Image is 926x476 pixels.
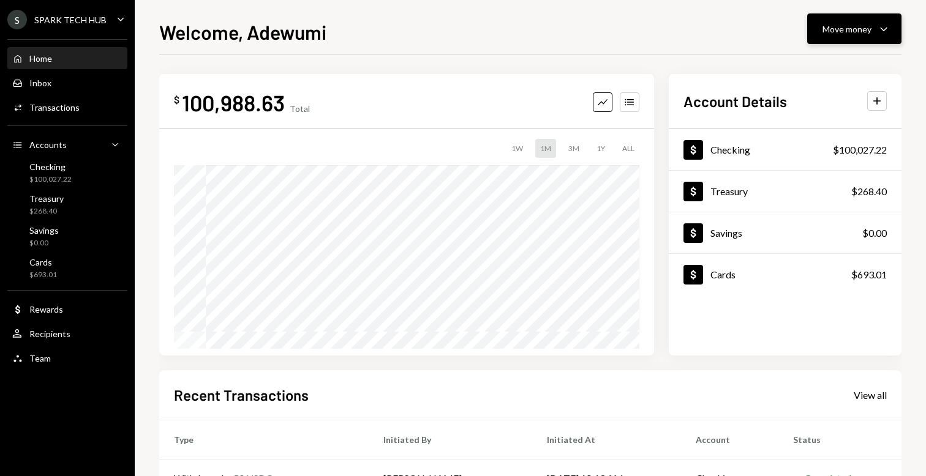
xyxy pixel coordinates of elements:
a: Checking$100,027.22 [669,129,902,170]
a: Team [7,347,127,369]
h2: Recent Transactions [174,385,309,405]
th: Account [681,420,778,459]
div: $268.40 [29,206,64,217]
h2: Account Details [683,91,787,111]
div: SPARK TECH HUB [34,15,107,25]
a: View all [854,388,887,401]
div: Total [290,103,310,114]
div: Savings [710,227,742,239]
div: ALL [617,139,639,158]
div: Move money [822,23,871,35]
th: Initiated At [532,420,681,459]
div: Recipients [29,329,70,339]
div: Transactions [29,102,80,113]
div: S [7,10,27,29]
div: $268.40 [851,184,887,199]
a: Transactions [7,96,127,118]
th: Initiated By [369,420,532,459]
div: 1W [506,139,528,158]
div: Treasury [29,193,64,204]
div: 1Y [592,139,610,158]
div: Accounts [29,139,67,150]
a: Cards$693.01 [669,254,902,295]
a: Cards$693.01 [7,253,127,283]
div: Cards [29,257,57,267]
div: Rewards [29,304,63,314]
a: Home [7,47,127,69]
div: Inbox [29,78,51,88]
div: Team [29,353,51,363]
th: Status [778,420,902,459]
a: Savings$0.00 [7,221,127,251]
div: $693.01 [851,267,887,282]
div: Savings [29,225,59,236]
a: Treasury$268.40 [669,171,902,212]
a: Checking$100,027.22 [7,158,127,187]
div: $693.01 [29,270,57,280]
div: Home [29,53,52,64]
div: Cards [710,269,736,280]
a: Rewards [7,298,127,320]
a: Treasury$268.40 [7,190,127,219]
div: $0.00 [862,226,887,240]
button: Move money [807,13,902,44]
a: Savings$0.00 [669,212,902,253]
div: 100,988.63 [182,89,285,116]
div: Checking [710,144,750,155]
div: 3M [563,139,584,158]
div: 1M [535,139,556,158]
a: Recipients [7,322,127,344]
div: Treasury [710,185,748,197]
th: Type [159,420,369,459]
div: View all [854,389,887,401]
a: Inbox [7,72,127,94]
div: $100,027.22 [833,143,887,157]
div: $100,027.22 [29,174,72,185]
div: Checking [29,162,72,172]
div: $ [174,94,179,106]
div: $0.00 [29,238,59,248]
h1: Welcome, Adewumi [159,20,326,44]
a: Accounts [7,133,127,155]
